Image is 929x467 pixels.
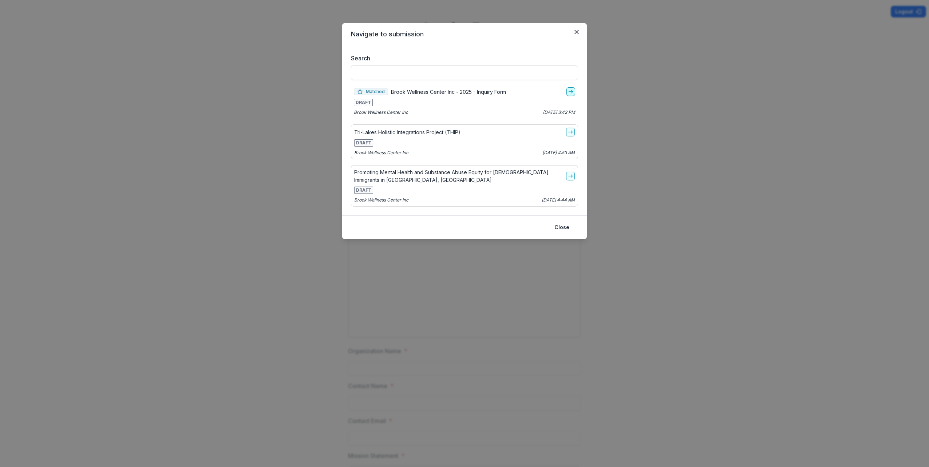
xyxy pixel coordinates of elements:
[354,149,408,156] p: Brook Wellness Center Inc
[354,168,563,184] p: Promoting Mental Health and Substance Abuse Equity for [DEMOGRAPHIC_DATA] Immigrants in [GEOGRAPH...
[542,197,575,203] p: [DATE] 4:44 AM
[354,187,373,194] span: DRAFT
[354,139,373,147] span: DRAFT
[342,23,587,45] header: Navigate to submission
[571,26,582,38] button: Close
[566,128,575,136] a: go-to
[566,87,575,96] a: go-to
[566,172,575,180] a: go-to
[354,99,373,106] span: DRAFT
[354,128,460,136] p: Tri-Lakes Holistic Integrations Project (THIP)
[543,109,575,116] p: [DATE] 3:42 PM
[351,54,574,63] label: Search
[391,88,506,96] p: Brook Wellness Center Inc - 2025 - Inquiry Form
[354,109,408,116] p: Brook Wellness Center Inc
[354,88,388,95] span: Matched
[354,197,408,203] p: Brook Wellness Center Inc
[550,221,574,233] button: Close
[542,149,575,156] p: [DATE] 4:53 AM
